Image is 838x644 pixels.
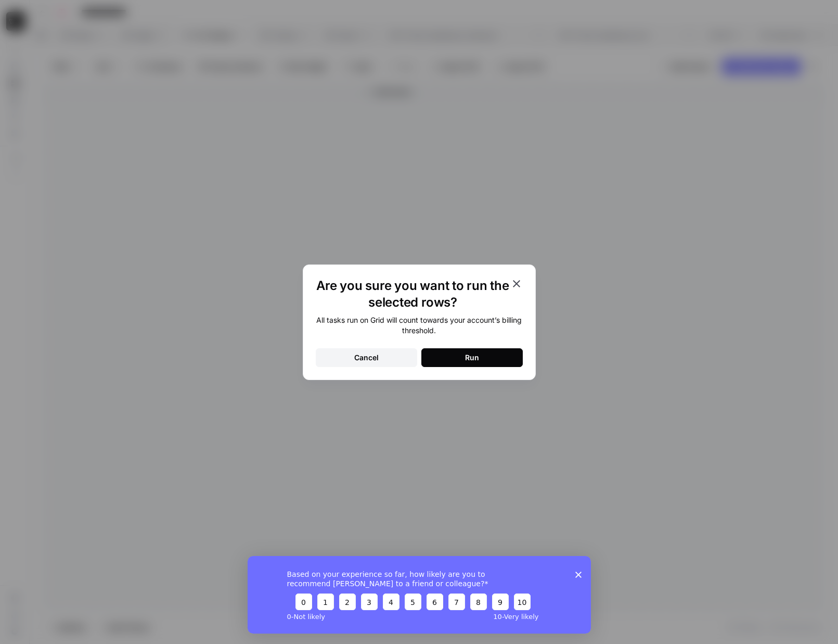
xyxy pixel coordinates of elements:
[316,315,523,336] div: All tasks run on Grid will count towards your account’s billing threshold.
[354,352,379,363] div: Cancel
[421,348,523,367] button: Run
[316,277,510,311] h1: Are you sure you want to run the selected rows?
[316,348,417,367] button: Cancel
[465,352,479,363] div: Run
[248,556,591,634] iframe: Survey from AirOps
